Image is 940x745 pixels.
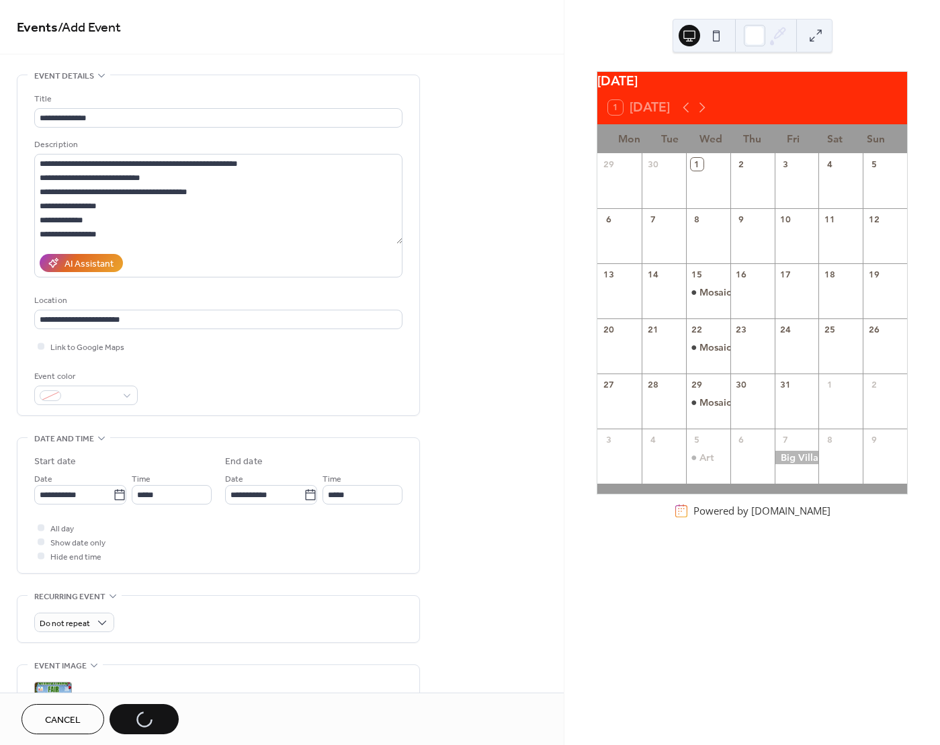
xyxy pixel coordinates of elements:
button: AI Assistant [40,254,123,272]
div: Fri [773,124,814,153]
div: Wed [691,124,732,153]
div: Start date [34,455,76,469]
div: 15 [691,268,703,280]
div: 13 [603,268,615,280]
span: Do not repeat [40,616,90,631]
span: Date and time [34,432,94,446]
div: 8 [824,434,836,446]
div: 7 [779,434,792,446]
div: Art [699,451,714,464]
div: 11 [824,213,836,225]
a: Events [17,15,58,41]
div: Big Village Quiz [775,451,819,464]
div: 26 [867,323,880,335]
div: Mosaics [699,286,735,299]
span: Time [323,472,341,486]
span: Event image [34,659,87,673]
div: 31 [779,379,792,391]
div: 4 [824,158,836,170]
div: 29 [691,379,703,391]
div: Mosaics [686,286,730,299]
span: Time [132,472,151,486]
span: Event details [34,69,94,83]
div: 30 [646,158,658,170]
div: Description [34,138,400,152]
div: 9 [867,434,880,446]
div: 20 [603,323,615,335]
div: AI Assistant [65,257,114,271]
a: [DOMAIN_NAME] [751,505,830,518]
span: Hide end time [50,550,101,564]
div: Event color [34,369,135,384]
button: Cancel [22,704,104,734]
div: 16 [735,268,747,280]
div: 19 [867,268,880,280]
div: 2 [735,158,747,170]
div: Mosaics [699,396,735,409]
div: [DATE] [597,72,907,91]
span: Recurring event [34,590,105,604]
div: End date [225,455,263,469]
div: 6 [603,213,615,225]
div: 8 [691,213,703,225]
div: 27 [603,379,615,391]
div: 5 [867,158,880,170]
span: All day [50,522,74,536]
div: 5 [691,434,703,446]
div: 28 [646,379,658,391]
div: Location [34,294,400,308]
div: 1 [824,379,836,391]
div: Art [686,451,730,464]
div: Sat [814,124,855,153]
span: Show date only [50,536,105,550]
div: Thu [732,124,773,153]
span: / Add Event [58,15,121,41]
div: 1 [691,158,703,170]
div: Mosaics [686,341,730,354]
div: 17 [779,268,792,280]
div: 4 [646,434,658,446]
div: Tue [650,124,691,153]
div: 2 [867,379,880,391]
div: ; [34,682,72,719]
div: 3 [603,434,615,446]
div: Powered by [693,505,830,518]
span: Date [34,472,52,486]
span: Cancel [45,713,81,728]
div: Mosaics [686,396,730,409]
div: Mon [608,124,649,153]
div: 10 [779,213,792,225]
div: Title [34,92,400,106]
div: 6 [735,434,747,446]
div: Mosaics [699,341,735,354]
div: 25 [824,323,836,335]
div: 14 [646,268,658,280]
div: Sun [855,124,896,153]
span: Date [225,472,243,486]
div: 29 [603,158,615,170]
div: 30 [735,379,747,391]
div: 7 [646,213,658,225]
div: 24 [779,323,792,335]
div: 3 [779,158,792,170]
div: 23 [735,323,747,335]
div: 12 [867,213,880,225]
span: Link to Google Maps [50,341,124,355]
div: 22 [691,323,703,335]
div: 18 [824,268,836,280]
div: 9 [735,213,747,225]
div: 21 [646,323,658,335]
